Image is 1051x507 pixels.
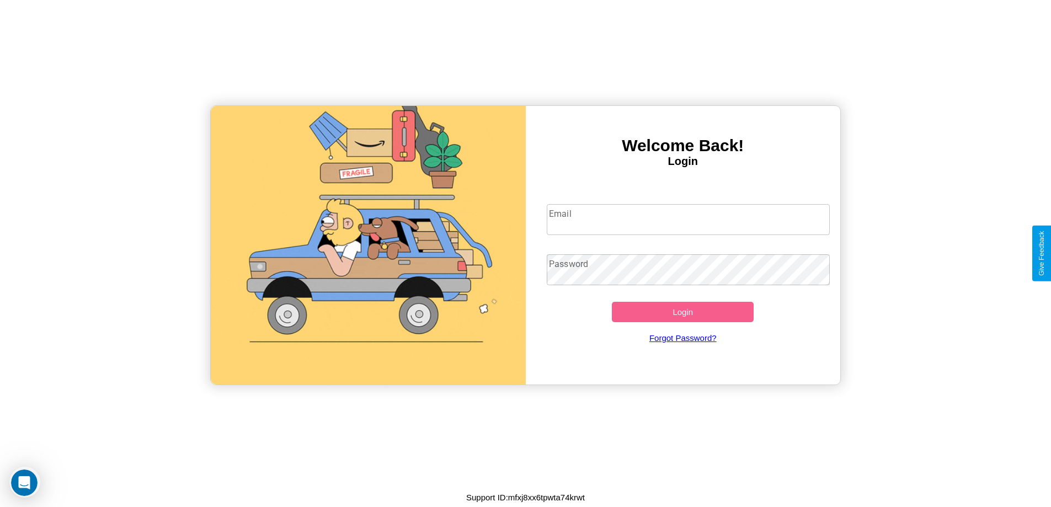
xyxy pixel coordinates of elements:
h3: Welcome Back! [526,136,841,155]
iframe: Intercom live chat discovery launcher [9,467,40,498]
h4: Login [526,155,841,168]
iframe: Intercom live chat [11,469,38,496]
p: Support ID: mfxj8xx6tpwta74krwt [466,490,585,505]
div: Give Feedback [1038,231,1045,276]
img: gif [211,106,526,385]
a: Forgot Password? [541,322,824,354]
button: Login [612,302,754,322]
